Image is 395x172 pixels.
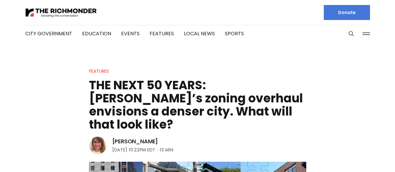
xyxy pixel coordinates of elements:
a: Features [150,30,174,37]
a: Events [121,30,140,37]
a: Sports [225,30,244,37]
a: Local News [184,30,215,37]
span: 13 min [160,146,173,154]
time: [DATE] 10:22PM EDT [112,146,155,154]
a: City Government [25,30,72,37]
a: Education [82,30,111,37]
img: Sarah Vogelsong [89,137,106,154]
img: The Richmonder [25,7,97,18]
button: Search this site [347,29,356,38]
a: Features [89,68,109,74]
a: [PERSON_NAME] [112,138,158,145]
a: Donate [324,5,370,20]
h1: THE NEXT 50 YEARS: [PERSON_NAME]’s zoning overhaul envisions a denser city. What will that look l... [89,79,306,131]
